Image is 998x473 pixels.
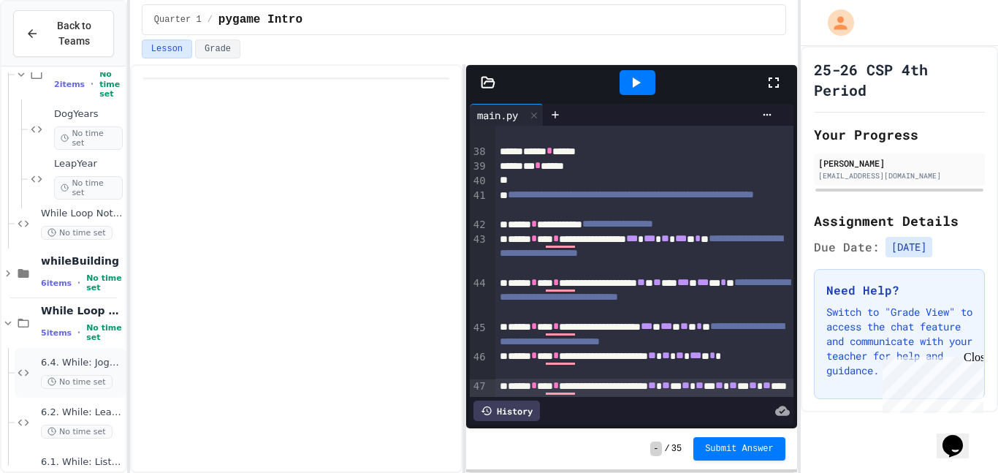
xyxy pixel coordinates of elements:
[671,443,682,455] span: 35
[54,80,85,89] span: 2 items
[41,279,72,288] span: 6 items
[470,145,488,159] div: 38
[470,379,488,409] div: 47
[142,39,192,58] button: Lesson
[470,159,488,174] div: 39
[41,226,113,240] span: No time set
[826,305,972,378] p: Switch to "Grade View" to access the chat feature and communicate with your teacher for help and ...
[91,78,94,90] span: •
[86,323,123,342] span: No time set
[77,277,80,289] span: •
[41,208,123,220] span: While Loop Notes
[41,328,72,338] span: 5 items
[470,350,488,379] div: 46
[47,18,102,49] span: Back to Teams
[937,415,983,458] iframe: chat widget
[41,375,113,389] span: No time set
[41,357,123,369] span: 6.4. While: Jogging
[41,254,123,268] span: whileBuilding
[885,237,932,257] span: [DATE]
[665,443,670,455] span: /
[195,39,240,58] button: Grade
[470,276,488,320] div: 44
[650,442,661,456] span: -
[13,10,114,57] button: Back to Teams
[54,176,123,200] span: No time set
[470,174,488,189] div: 40
[77,327,80,338] span: •
[6,6,101,93] div: Chat with us now!Close
[818,156,980,170] div: [PERSON_NAME]
[470,104,544,126] div: main.py
[41,304,123,317] span: While Loop Projects
[86,273,123,292] span: No time set
[99,69,123,99] span: No time set
[814,124,985,145] h2: Your Progress
[54,126,123,150] span: No time set
[54,108,123,121] span: DogYears
[473,401,540,421] div: History
[218,11,302,29] span: pygame Intro
[812,6,858,39] div: My Account
[814,238,880,256] span: Due Date:
[41,456,123,469] span: 6.1. While: List of squares
[470,218,488,232] div: 42
[814,211,985,231] h2: Assignment Details
[693,437,785,461] button: Submit Answer
[154,14,202,26] span: Quarter 1
[54,158,123,170] span: LeapYear
[470,232,488,276] div: 43
[826,281,972,299] h3: Need Help?
[470,107,525,123] div: main.py
[470,189,488,218] div: 41
[470,321,488,350] div: 45
[814,59,985,100] h1: 25-26 CSP 4th Period
[207,14,213,26] span: /
[877,351,983,413] iframe: chat widget
[705,443,774,455] span: Submit Answer
[818,170,980,181] div: [EMAIL_ADDRESS][DOMAIN_NAME]
[41,425,113,439] span: No time set
[41,406,123,419] span: 6.2. While: Least divisor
